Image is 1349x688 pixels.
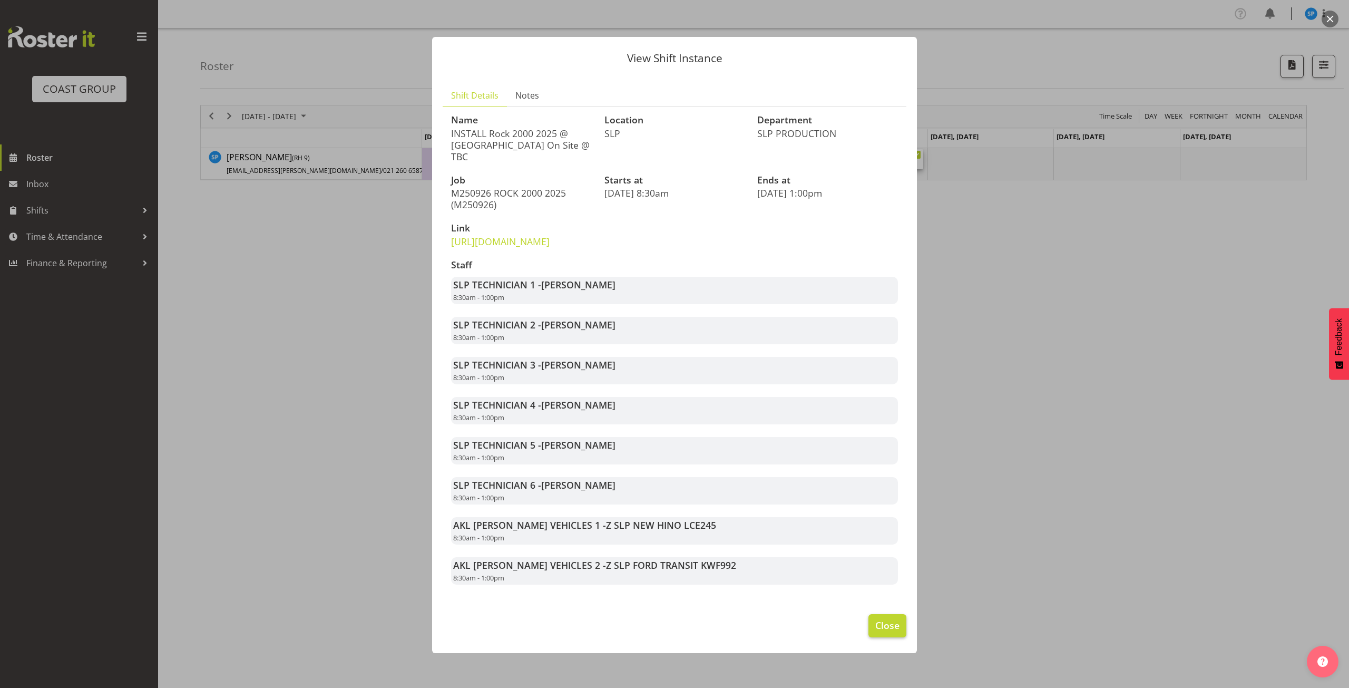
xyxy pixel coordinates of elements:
p: [DATE] 1:00pm [757,187,898,199]
span: Z SLP FORD TRANSIT KWF992 [606,559,736,571]
h3: Name [451,115,592,125]
h3: Starts at [604,175,745,186]
span: Shift Details [451,89,498,102]
span: 8:30am - 1:00pm [453,413,504,422]
strong: SLP TECHNICIAN 1 - [453,278,615,291]
span: 8:30am - 1:00pm [453,573,504,583]
p: INSTALL Rock 2000 2025 @ [GEOGRAPHIC_DATA] On Site @ TBC [451,128,592,162]
strong: SLP TECHNICIAN 2 - [453,318,615,331]
span: Feedback [1334,318,1344,355]
span: [PERSON_NAME] [541,439,615,451]
h3: Location [604,115,745,125]
span: [PERSON_NAME] [541,399,615,411]
h3: Department [757,115,898,125]
span: Notes [515,89,539,102]
span: Close [875,618,900,632]
strong: SLP TECHNICIAN 6 - [453,479,615,491]
p: View Shift Instance [443,53,906,64]
span: [PERSON_NAME] [541,278,615,291]
button: Feedback - Show survey [1329,308,1349,380]
span: [PERSON_NAME] [541,358,615,371]
strong: SLP TECHNICIAN 4 - [453,399,615,411]
strong: AKL [PERSON_NAME] VEHICLES 2 - [453,559,736,571]
span: 8:30am - 1:00pm [453,533,504,542]
button: Close [868,614,906,637]
strong: SLP TECHNICIAN 3 - [453,358,615,371]
p: [DATE] 8:30am [604,187,745,199]
h3: Job [451,175,592,186]
span: [PERSON_NAME] [541,318,615,331]
h3: Ends at [757,175,898,186]
span: 8:30am - 1:00pm [453,373,504,382]
span: [PERSON_NAME] [541,479,615,491]
h3: Link [451,223,592,234]
h3: Staff [451,260,898,270]
a: [URL][DOMAIN_NAME] [451,235,550,248]
strong: SLP TECHNICIAN 5 - [453,439,615,451]
img: help-xxl-2.png [1317,656,1328,667]
p: SLP [604,128,745,139]
span: 8:30am - 1:00pm [453,333,504,342]
span: 8:30am - 1:00pm [453,453,504,462]
strong: AKL [PERSON_NAME] VEHICLES 1 - [453,519,716,531]
span: Z SLP NEW HINO LCE245 [606,519,716,531]
span: 8:30am - 1:00pm [453,493,504,502]
span: 8:30am - 1:00pm [453,293,504,302]
p: M250926 ROCK 2000 2025 (M250926) [451,187,592,210]
p: SLP PRODUCTION [757,128,898,139]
